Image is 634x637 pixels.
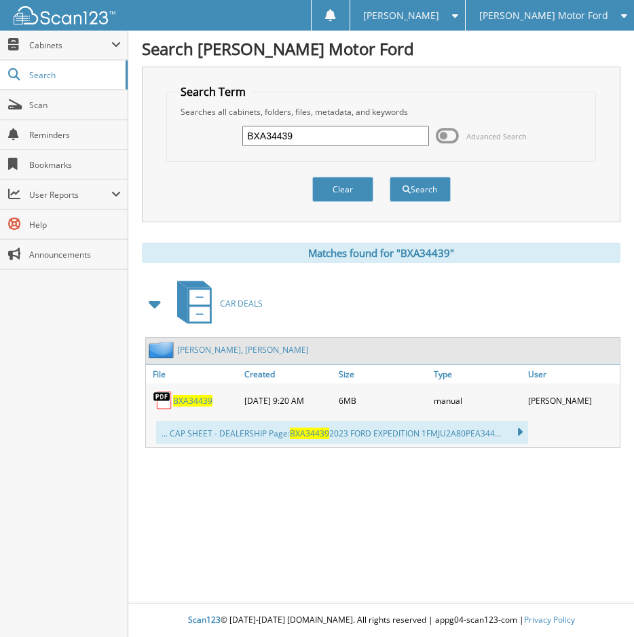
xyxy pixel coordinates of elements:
[479,12,608,20] span: [PERSON_NAME] Motor Ford
[241,365,336,383] a: Created
[525,365,620,383] a: User
[149,341,177,358] img: folder2.png
[363,12,439,20] span: [PERSON_NAME]
[430,387,525,414] div: manual
[241,387,336,414] div: [DATE] 9:20 AM
[153,390,173,411] img: PDF.png
[29,159,121,171] span: Bookmarks
[174,84,253,99] legend: Search Term
[29,39,111,51] span: Cabinets
[524,614,575,625] a: Privacy Policy
[29,249,121,260] span: Announcements
[29,219,121,230] span: Help
[335,365,430,383] a: Size
[312,177,373,202] button: Clear
[29,69,119,81] span: Search
[14,6,115,24] img: scan123-logo-white.svg
[146,365,241,383] a: File
[335,387,430,414] div: 6MB
[220,298,263,309] span: CAR DEALS
[29,129,121,141] span: Reminders
[290,428,329,439] span: BXA34439
[174,106,589,118] div: Searches all cabinets, folders, files, metadata, and keywords
[390,177,451,202] button: Search
[142,37,620,60] h1: Search [PERSON_NAME] Motor Ford
[566,572,634,637] iframe: Chat Widget
[177,344,309,356] a: [PERSON_NAME], [PERSON_NAME]
[525,387,620,414] div: [PERSON_NAME]
[156,421,528,444] div: ... CAP SHEET - DEALERSHIP Page: 2023 FORD EXPEDITION 1FMJU2A80PEA344...
[29,189,111,201] span: User Reports
[173,395,212,407] a: BXA34439
[128,604,634,637] div: © [DATE]-[DATE] [DOMAIN_NAME]. All rights reserved | appg04-scan123-com |
[29,99,121,111] span: Scan
[430,365,525,383] a: Type
[188,614,221,625] span: Scan123
[142,243,620,263] div: Matches found for "BXA34439"
[169,277,263,330] a: CAR DEALS
[466,131,527,141] span: Advanced Search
